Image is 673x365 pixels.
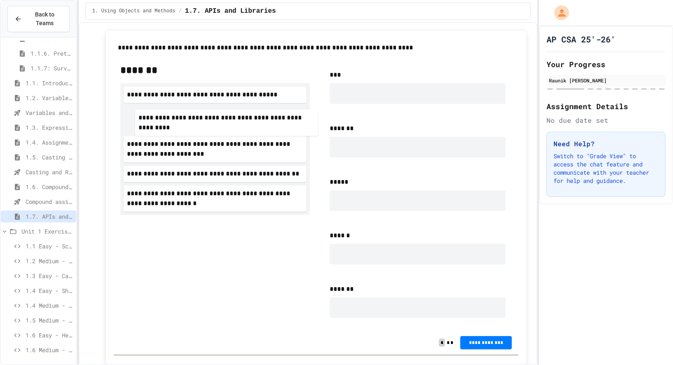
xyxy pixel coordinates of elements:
span: 1.3 Easy - Calculate Snack Costs [26,271,73,280]
span: 1.1.7: Survey [30,64,73,73]
h1: AP CSA 25'-26' [546,33,616,45]
div: No due date set [546,115,666,125]
p: Switch to "Grade View" to access the chat feature and communicate with your teacher for help and ... [553,152,659,185]
span: 1.2 Medium - Restaurant Order [26,257,73,265]
span: Compound assignment operators - Quiz [26,197,73,206]
span: 1.7. APIs and Libraries [185,6,276,16]
span: Unit 1 Exercises [21,227,73,236]
span: 1.1.6. Pretest for the AP CSA Exam [30,49,73,58]
div: My Account [546,3,571,22]
span: 1.5 Medium - Salary Calculator [26,316,73,325]
span: 1.4 Medium - Grade Point Average [26,301,73,310]
span: 1.2. Variables and Data Types [26,94,73,102]
span: 1.3. Expressions and Output [New] [26,123,73,132]
span: Variables and Data Types - Quiz [26,108,73,117]
h2: Assignment Details [546,101,666,112]
span: / [179,8,182,14]
h3: Need Help? [553,139,659,149]
span: 1.5. Casting and Ranges of Values [26,153,73,161]
h2: Your Progress [546,58,666,70]
span: 1.1. Introduction to Algorithms, Programming, and Compilers [26,79,73,87]
div: Raunik [PERSON_NAME] [549,77,663,84]
span: Back to Teams [27,10,63,28]
span: 1.6 Medium - Game Score Tracker [26,346,73,354]
span: 1. Using Objects and Methods [92,8,176,14]
span: 1.4 Easy - Shopping Receipt [26,286,73,295]
span: 1.6 Easy - Health Tracker [26,331,73,339]
button: Back to Teams [7,6,70,32]
span: 1.4. Assignment and Input [26,138,73,147]
span: 1.7. APIs and Libraries [26,212,73,221]
span: 1.1 Easy - School Announcements [26,242,73,250]
span: 1.6. Compound Assignment Operators [26,182,73,191]
span: Casting and Ranges of variables - Quiz [26,168,73,176]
